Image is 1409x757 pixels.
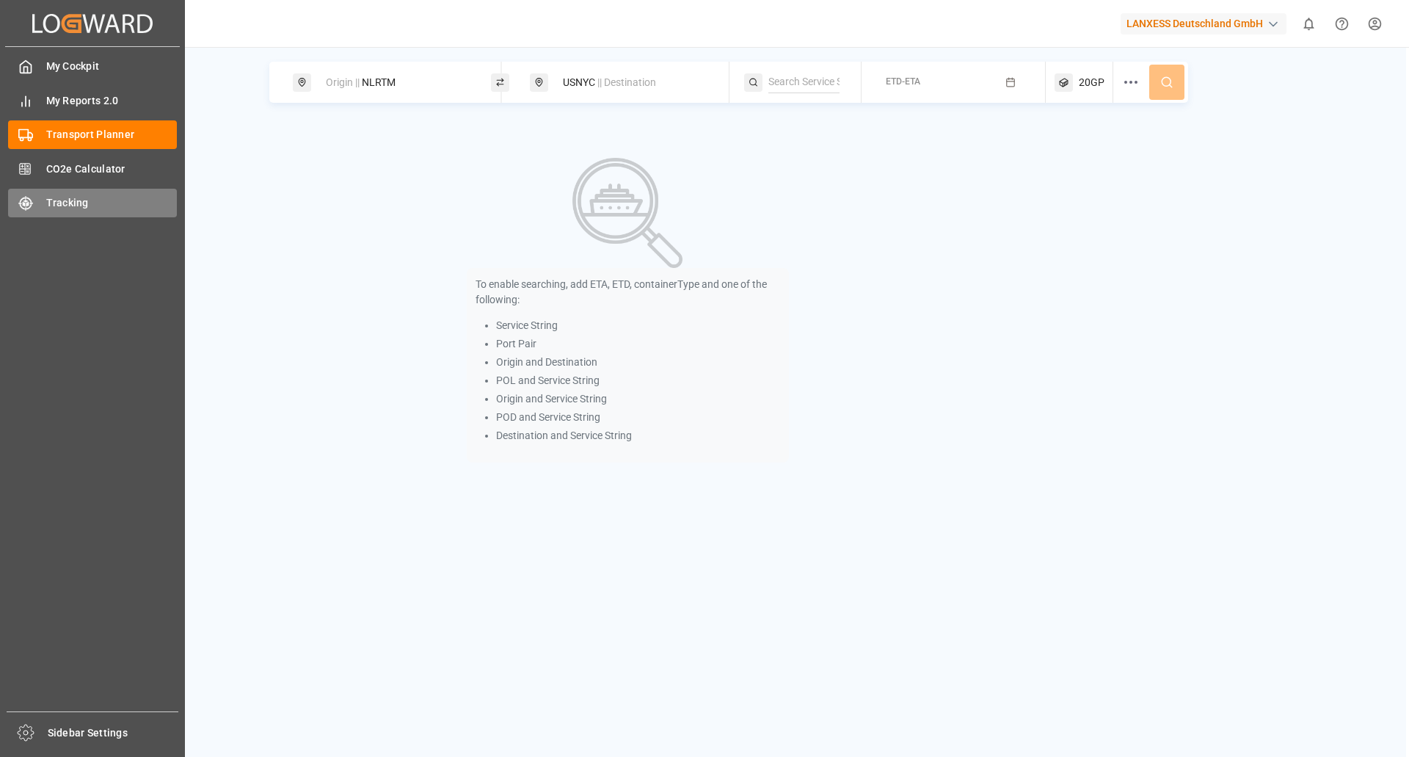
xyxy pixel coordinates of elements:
[48,725,179,741] span: Sidebar Settings
[1121,13,1286,35] div: LANXESS Deutschland GmbH
[496,428,780,443] li: Destination and Service String
[326,76,360,88] span: Origin ||
[1292,7,1325,40] button: show 0 new notifications
[8,52,177,81] a: My Cockpit
[1325,7,1358,40] button: Help Center
[554,69,713,96] div: USNYC
[8,120,177,149] a: Transport Planner
[476,277,780,308] p: To enable searching, add ETA, ETD, containerType and one of the following:
[46,127,178,142] span: Transport Planner
[8,86,177,115] a: My Reports 2.0
[597,76,656,88] span: || Destination
[46,93,178,109] span: My Reports 2.0
[496,391,780,407] li: Origin and Service String
[1121,10,1292,37] button: LANXESS Deutschland GmbH
[1079,75,1104,90] span: 20GP
[496,373,780,388] li: POL and Service String
[572,158,682,268] img: Search
[8,154,177,183] a: CO2e Calculator
[496,318,780,333] li: Service String
[496,410,780,425] li: POD and Service String
[46,162,178,177] span: CO2e Calculator
[46,195,178,211] span: Tracking
[8,189,177,217] a: Tracking
[870,68,1037,97] button: ETD-ETA
[886,76,920,87] span: ETD-ETA
[496,355,780,370] li: Origin and Destination
[46,59,178,74] span: My Cockpit
[768,71,840,93] input: Search Service String
[496,336,780,352] li: Port Pair
[317,69,476,96] div: NLRTM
